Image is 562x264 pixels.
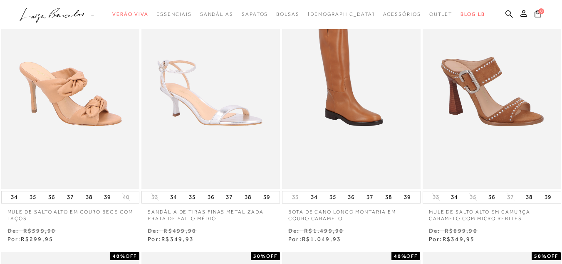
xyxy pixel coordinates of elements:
span: Outlet [429,11,453,17]
button: 35 [327,191,339,203]
small: R$599,90 [23,227,56,234]
span: OFF [266,253,277,259]
button: 38 [83,191,95,203]
button: 36 [345,191,357,203]
button: 37 [364,191,376,203]
span: OFF [547,253,558,259]
button: 39 [102,191,113,203]
button: 33 [430,193,442,201]
a: categoryNavScreenReaderText [383,7,421,22]
strong: 30% [253,253,266,259]
button: 34 [168,191,179,203]
small: R$499,90 [163,227,196,234]
button: 39 [401,191,413,203]
span: Acessórios [383,11,421,17]
span: R$299,95 [21,236,53,242]
strong: 50% [534,253,547,259]
a: MULE DE SALTO ALTO EM CAMURÇA CARAMELO COM MICRO REBITES [423,204,561,223]
span: Por: [7,236,54,242]
button: 37 [505,193,516,201]
small: R$699,90 [445,227,478,234]
a: categoryNavScreenReaderText [112,7,148,22]
small: R$1.499,90 [304,227,344,234]
a: MULE DE SALTO ALTO EM COURO BEGE COM LAÇOS [1,204,140,223]
span: Verão Viva [112,11,148,17]
a: noSubCategoriesText [308,7,375,22]
small: De: [429,227,441,234]
button: 33 [290,193,301,201]
span: OFF [126,253,137,259]
a: categoryNavScreenReaderText [156,7,191,22]
span: Essenciais [156,11,191,17]
span: R$1.049,93 [302,236,341,242]
span: 0 [538,8,544,14]
a: categoryNavScreenReaderText [429,7,453,22]
button: 0 [532,9,544,20]
button: 36 [486,191,498,203]
button: 36 [205,191,217,203]
button: 38 [523,191,535,203]
button: 38 [383,191,394,203]
span: Sandálias [200,11,233,17]
span: Sapatos [242,11,268,17]
span: R$349,93 [161,236,194,242]
button: 35 [186,191,198,203]
button: 39 [261,191,272,203]
button: 35 [27,191,39,203]
button: 34 [448,191,460,203]
a: BOTA DE CANO LONGO MONTARIA EM COURO CARAMELO [282,204,421,223]
button: 37 [64,191,76,203]
span: Por: [148,236,194,242]
strong: 40% [394,253,407,259]
a: categoryNavScreenReaderText [276,7,300,22]
a: BLOG LB [460,7,485,22]
button: 37 [223,191,235,203]
button: 38 [242,191,254,203]
span: [DEMOGRAPHIC_DATA] [308,11,375,17]
button: 36 [46,191,57,203]
button: 35 [467,193,479,201]
span: OFF [406,253,418,259]
button: 34 [8,191,20,203]
span: R$349,95 [443,236,475,242]
small: De: [288,227,300,234]
a: categoryNavScreenReaderText [200,7,233,22]
span: BLOG LB [460,11,485,17]
a: categoryNavScreenReaderText [242,7,268,22]
span: Por: [429,236,475,242]
small: De: [148,227,159,234]
button: 33 [149,193,161,201]
span: Por: [288,236,341,242]
button: 34 [308,191,320,203]
small: De: [7,227,19,234]
span: Bolsas [276,11,300,17]
button: 39 [542,191,554,203]
button: 40 [120,193,132,201]
strong: 40% [113,253,126,259]
a: SANDÁLIA DE TIRAS FINAS METALIZADA PRATA DE SALTO MÉDIO [141,204,280,223]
